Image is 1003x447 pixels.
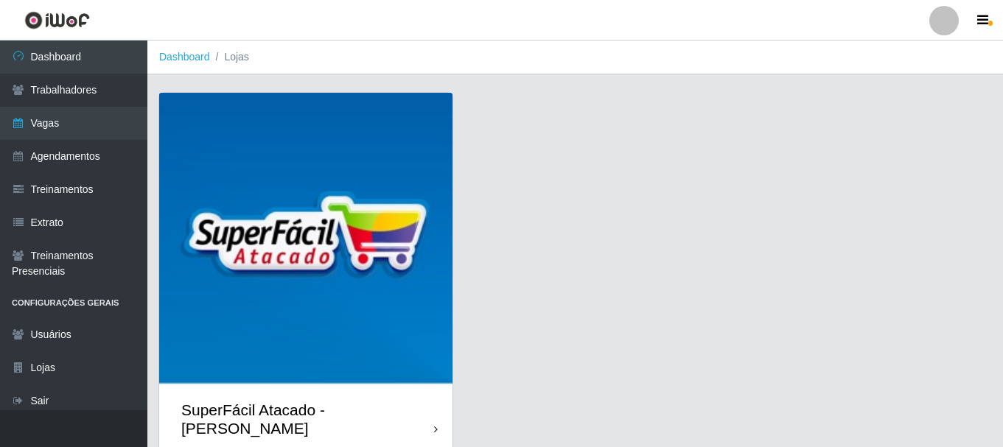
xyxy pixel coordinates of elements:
li: Lojas [210,49,249,65]
img: CoreUI Logo [24,11,90,29]
nav: breadcrumb [147,41,1003,74]
a: Dashboard [159,51,210,63]
div: SuperFácil Atacado - [PERSON_NAME] [181,401,434,437]
img: cardImg [159,93,452,386]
